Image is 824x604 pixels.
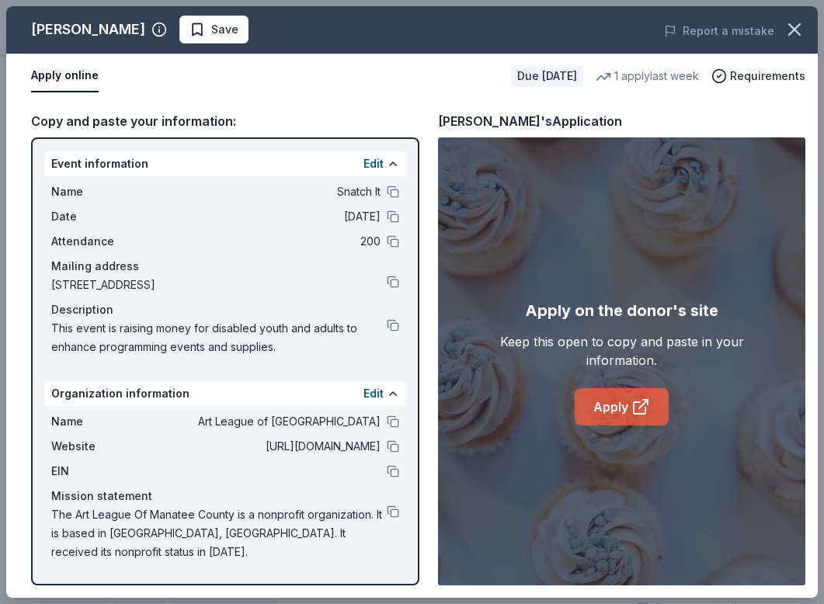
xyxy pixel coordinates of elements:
div: Due [DATE] [511,65,583,87]
div: Mission statement [51,487,399,505]
a: Apply [575,388,669,425]
span: Date [51,207,155,226]
span: The Art League Of Manatee County is a nonprofit organization. It is based in [GEOGRAPHIC_DATA], [... [51,505,387,561]
span: Website [51,437,155,456]
span: [URL][DOMAIN_NAME] [155,437,381,456]
button: Edit [363,384,384,403]
span: Name [51,182,155,201]
span: Requirements [730,67,805,85]
span: This event is raising money for disabled youth and adults to enhance programming events and suppl... [51,319,387,356]
span: 200 [155,232,381,251]
span: Save [211,20,238,39]
div: Description [51,300,399,319]
span: [STREET_ADDRESS] [51,276,387,294]
div: Mailing address [51,257,399,276]
span: [DATE] [155,207,381,226]
button: Apply online [31,60,99,92]
button: Save [179,16,249,43]
span: Art League of [GEOGRAPHIC_DATA] [155,412,381,431]
button: Report a mistake [664,22,774,40]
div: [PERSON_NAME] [31,17,145,42]
div: Apply on the donor's site [525,298,718,323]
div: 1 apply last week [596,67,699,85]
span: Snatch It [155,182,381,201]
div: Organization information [45,381,405,406]
button: Requirements [711,67,805,85]
div: Event information [45,151,405,176]
div: Copy and paste your information: [31,111,419,131]
span: Name [51,412,155,431]
span: Attendance [51,232,155,251]
div: [PERSON_NAME]'s Application [438,111,622,131]
span: EIN [51,462,155,481]
button: Edit [363,154,384,173]
div: Keep this open to copy and paste in your information. [475,332,768,370]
